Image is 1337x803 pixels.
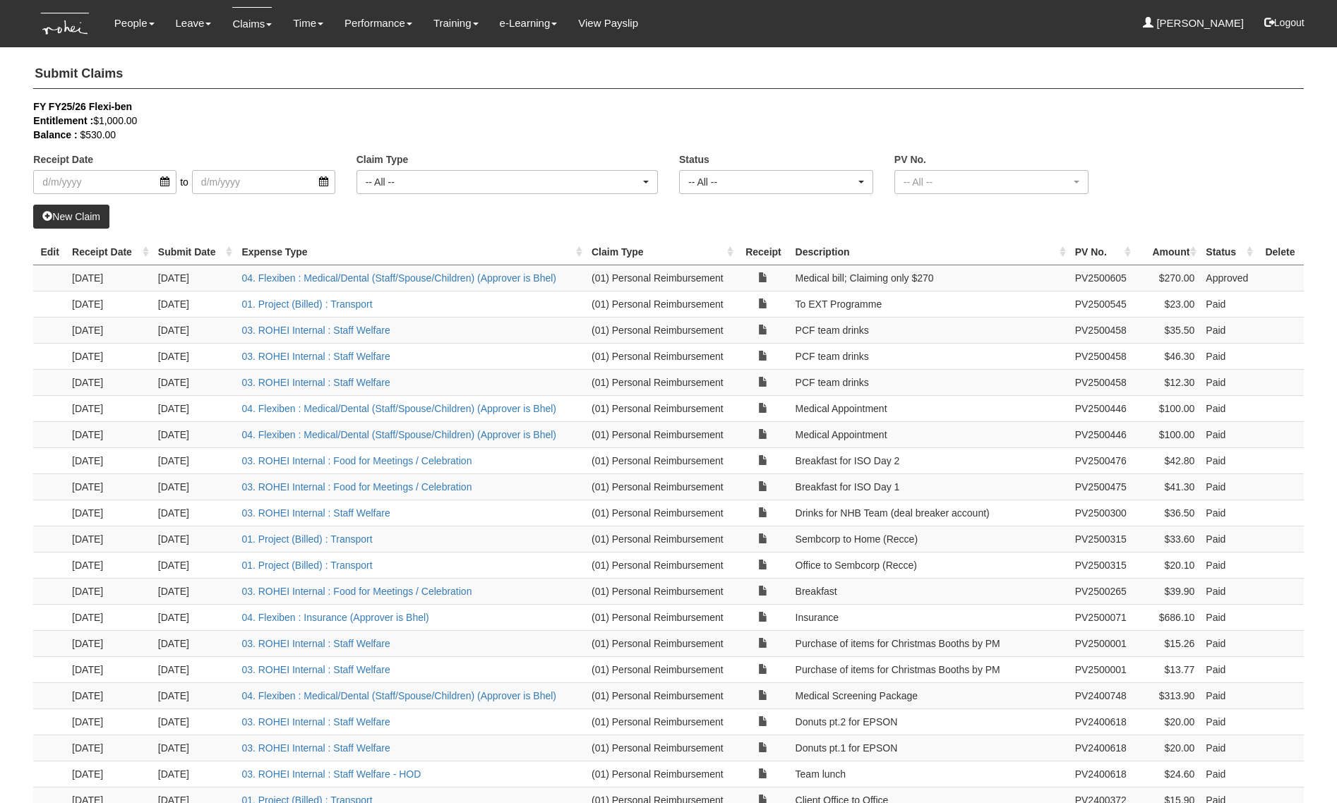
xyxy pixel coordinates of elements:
[1069,761,1134,787] td: PV2400618
[80,129,116,140] span: $530.00
[152,578,236,604] td: [DATE]
[241,272,556,284] a: 04. Flexiben : Medical/Dental (Staff/Spouse/Children) (Approver is Bhel)
[1200,761,1257,787] td: Paid
[586,395,737,421] td: (01) Personal Reimbursement
[737,239,789,265] th: Receipt
[894,170,1089,194] button: -- All --
[586,369,737,395] td: (01) Personal Reimbursement
[356,152,409,167] label: Claim Type
[1200,473,1257,500] td: Paid
[1134,265,1201,291] td: $270.00
[790,656,1069,682] td: Purchase of items for Christmas Booths by PM
[152,265,236,291] td: [DATE]
[1069,317,1134,343] td: PV2500458
[1200,735,1257,761] td: Paid
[586,656,737,682] td: (01) Personal Reimbursement
[790,265,1069,291] td: Medical bill; Claiming only $270
[66,761,152,787] td: [DATE]
[66,343,152,369] td: [DATE]
[586,578,737,604] td: (01) Personal Reimbursement
[66,421,152,447] td: [DATE]
[790,239,1069,265] th: Description : activate to sort column ascending
[586,682,737,708] td: (01) Personal Reimbursement
[1134,500,1201,526] td: $36.50
[1069,447,1134,473] td: PV2500476
[433,7,479,40] a: Training
[790,761,1069,787] td: Team lunch
[66,578,152,604] td: [DATE]
[1134,761,1201,787] td: $24.60
[894,152,926,167] label: PV No.
[1134,630,1201,656] td: $15.26
[66,291,152,317] td: [DATE]
[1200,500,1257,526] td: Paid
[241,429,556,440] a: 04. Flexiben : Medical/Dental (Staff/Spouse/Children) (Approver is Bhel)
[152,500,236,526] td: [DATE]
[241,638,390,649] a: 03. ROHEI Internal : Staff Welfare
[586,447,737,473] td: (01) Personal Reimbursement
[586,239,737,265] th: Claim Type : activate to sort column ascending
[679,152,709,167] label: Status
[33,115,93,126] b: Entitlement :
[33,239,66,265] th: Edit
[33,101,132,112] b: FY FY25/26 Flexi-ben
[1134,526,1201,552] td: $33.60
[241,560,372,571] a: 01. Project (Billed) : Transport
[500,7,558,40] a: e-Learning
[152,735,236,761] td: [DATE]
[790,552,1069,578] td: Office to Sembcorp (Recce)
[1069,630,1134,656] td: PV2500001
[241,298,372,310] a: 01. Project (Billed) : Transport
[1200,604,1257,630] td: Paid
[790,291,1069,317] td: To EXT Programme
[66,656,152,682] td: [DATE]
[66,604,152,630] td: [DATE]
[1134,447,1201,473] td: $42.80
[586,317,737,343] td: (01) Personal Reimbursement
[33,129,77,140] b: Balance :
[1200,369,1257,395] td: Paid
[1200,265,1257,291] td: Approved
[586,708,737,735] td: (01) Personal Reimbursement
[1134,369,1201,395] td: $12.30
[688,175,856,189] div: -- All --
[1134,421,1201,447] td: $100.00
[152,239,236,265] th: Submit Date : activate to sort column ascending
[790,395,1069,421] td: Medical Appointment
[152,761,236,787] td: [DATE]
[790,369,1069,395] td: PCF team drinks
[790,473,1069,500] td: Breakfast for ISO Day 1
[33,114,1282,128] div: $1,000.00
[66,500,152,526] td: [DATE]
[1069,239,1134,265] th: PV No. : activate to sort column ascending
[586,473,737,500] td: (01) Personal Reimbursement
[1200,656,1257,682] td: Paid
[241,325,390,336] a: 03. ROHEI Internal : Staff Welfare
[790,604,1069,630] td: Insurance
[1143,7,1244,40] a: [PERSON_NAME]
[1134,708,1201,735] td: $20.00
[176,170,192,194] span: to
[586,291,737,317] td: (01) Personal Reimbursement
[241,507,390,519] a: 03. ROHEI Internal : Staff Welfare
[236,239,586,265] th: Expense Type : activate to sort column ascending
[586,265,737,291] td: (01) Personal Reimbursement
[1069,500,1134,526] td: PV2500300
[1200,395,1257,421] td: Paid
[586,526,737,552] td: (01) Personal Reimbursement
[66,239,152,265] th: Receipt Date : activate to sort column ascending
[293,7,323,40] a: Time
[1134,735,1201,761] td: $20.00
[586,421,737,447] td: (01) Personal Reimbursement
[241,377,390,388] a: 03. ROHEI Internal : Staff Welfare
[241,716,390,727] a: 03. ROHEI Internal : Staff Welfare
[192,170,335,194] input: d/m/yyyy
[790,708,1069,735] td: Donuts pt.2 for EPSON
[1134,682,1201,708] td: $313.90
[1069,526,1134,552] td: PV2500315
[1134,578,1201,604] td: $39.90
[1257,239,1303,265] th: Delete
[366,175,640,189] div: -- All --
[66,630,152,656] td: [DATE]
[241,455,472,466] a: 03. ROHEI Internal : Food for Meetings / Celebration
